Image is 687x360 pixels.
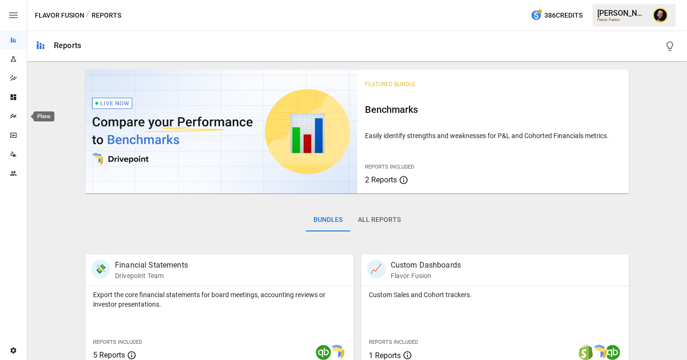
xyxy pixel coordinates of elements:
div: / [86,10,90,21]
h6: Benchmarks [365,102,622,117]
p: Export the core financial statements for board meetings, accounting reviews or investor presentat... [93,290,346,309]
p: Drivepoint Team [115,271,188,280]
img: quickbooks [316,345,331,360]
span: 386 Credits [544,10,583,21]
img: quickbooks [605,345,620,360]
p: Financial Statements [115,260,188,271]
p: Easily identify strengths and weaknesses for P&L and Cohorted Financials metrics. [365,131,622,140]
img: smart model [329,345,344,360]
button: Flavor Fusion [35,10,84,21]
span: 1 Reports [369,351,401,360]
button: All Reports [350,209,408,231]
div: Reports [54,41,81,50]
div: Flavor Fusion [597,18,647,22]
span: 5 Reports [93,350,125,360]
button: Bundles [306,209,350,231]
div: [PERSON_NAME] [597,9,647,18]
img: smart model [592,345,607,360]
span: Featured Bundle [365,81,416,88]
img: Ciaran Nugent [653,8,668,23]
span: Reports Included [369,339,418,345]
div: Plans [33,111,54,121]
p: Flavor Fusion [391,271,461,280]
span: Reports Included [365,164,414,170]
div: 📈 [367,260,386,279]
img: shopify [578,345,593,360]
button: 386Credits [527,7,586,24]
p: Custom Sales and Cohort trackers. [369,290,622,300]
span: 2 Reports [365,175,397,184]
div: 💸 [91,260,110,279]
img: video thumbnail [85,70,357,193]
button: Ciaran Nugent [647,2,674,29]
span: Reports Included [93,339,142,345]
p: Custom Dashboards [391,260,461,271]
